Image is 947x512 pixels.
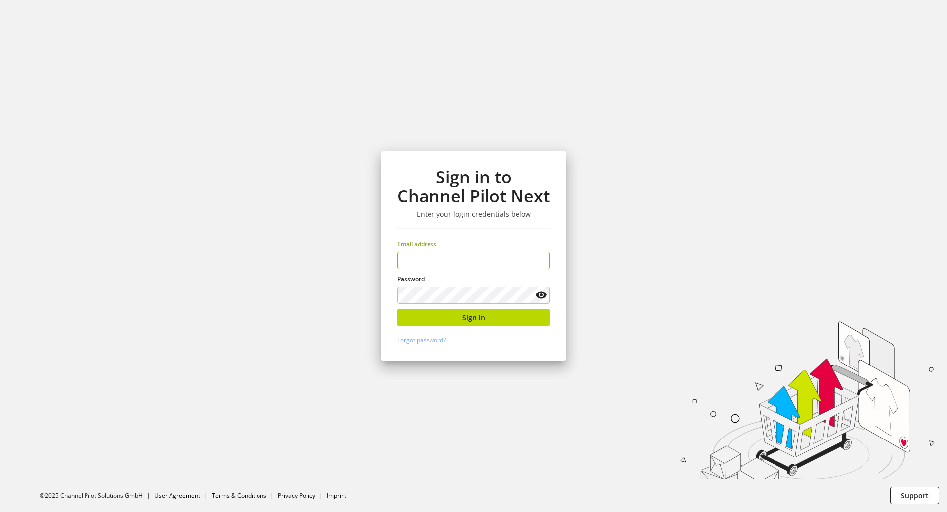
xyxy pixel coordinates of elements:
[212,491,266,500] a: Terms & Conditions
[462,312,485,323] span: Sign in
[890,487,939,504] button: Support
[40,491,154,500] li: ©2025 Channel Pilot Solutions GmbH
[397,240,436,248] span: Email address
[397,309,550,326] button: Sign in
[532,255,544,267] keeper-lock: Open Keeper Popup
[397,275,425,283] span: Password
[397,167,550,206] h1: Sign in to Channel Pilot Next
[154,491,200,500] a: User Agreement
[327,491,346,500] a: Imprint
[901,490,929,501] span: Support
[278,491,315,500] a: Privacy Policy
[397,210,550,219] h3: Enter your login credentials below
[397,336,446,344] a: Forgot password?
